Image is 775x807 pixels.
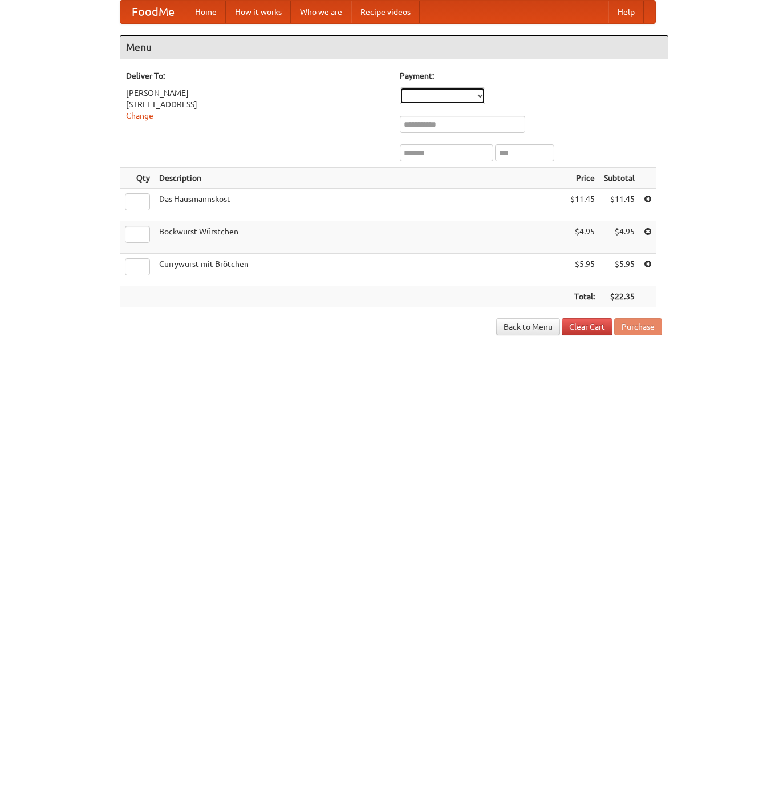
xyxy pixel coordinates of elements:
[126,87,388,99] div: [PERSON_NAME]
[599,168,639,189] th: Subtotal
[608,1,644,23] a: Help
[120,1,186,23] a: FoodMe
[126,111,153,120] a: Change
[155,189,566,221] td: Das Hausmannskost
[186,1,226,23] a: Home
[155,221,566,254] td: Bockwurst Würstchen
[599,286,639,307] th: $22.35
[120,168,155,189] th: Qty
[566,254,599,286] td: $5.95
[291,1,351,23] a: Who we are
[562,318,612,335] a: Clear Cart
[599,221,639,254] td: $4.95
[120,36,668,59] h4: Menu
[155,254,566,286] td: Currywurst mit Brötchen
[599,254,639,286] td: $5.95
[566,189,599,221] td: $11.45
[566,286,599,307] th: Total:
[351,1,420,23] a: Recipe videos
[155,168,566,189] th: Description
[496,318,560,335] a: Back to Menu
[599,189,639,221] td: $11.45
[614,318,662,335] button: Purchase
[126,99,388,110] div: [STREET_ADDRESS]
[400,70,662,82] h5: Payment:
[126,70,388,82] h5: Deliver To:
[226,1,291,23] a: How it works
[566,221,599,254] td: $4.95
[566,168,599,189] th: Price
